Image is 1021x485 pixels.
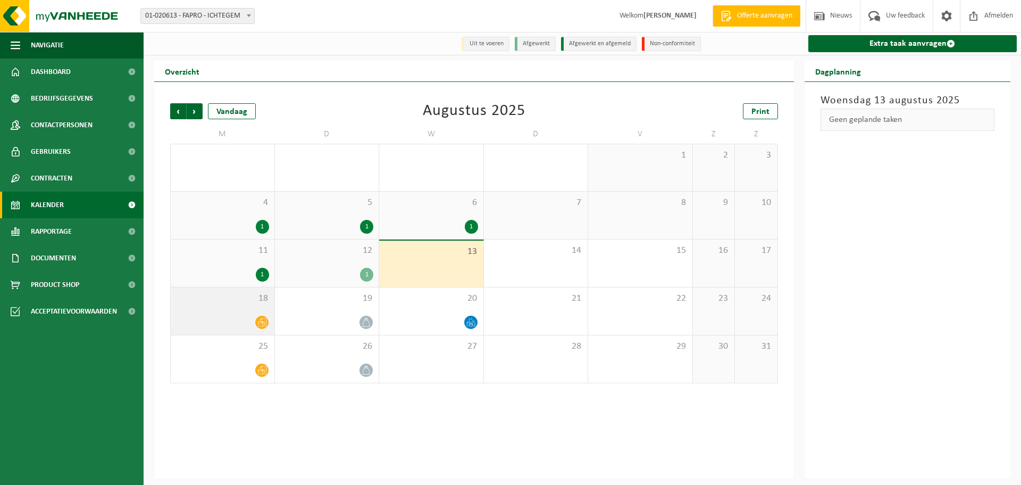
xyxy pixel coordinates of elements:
[384,197,478,209] span: 6
[515,37,556,51] li: Afgewerkt
[643,12,697,20] strong: [PERSON_NAME]
[698,341,730,352] span: 30
[698,293,730,305] span: 23
[170,103,186,119] span: Vorige
[280,341,374,352] span: 26
[208,103,256,119] div: Vandaag
[275,125,380,144] td: D
[31,218,72,245] span: Rapportage
[31,192,64,218] span: Kalender
[176,341,269,352] span: 25
[384,246,478,258] span: 13
[31,272,79,298] span: Product Shop
[593,245,687,257] span: 15
[176,197,269,209] span: 4
[740,197,772,209] span: 10
[384,341,478,352] span: 27
[489,245,583,257] span: 14
[31,32,64,59] span: Navigatie
[593,150,687,161] span: 1
[484,125,589,144] td: D
[593,293,687,305] span: 22
[31,59,71,85] span: Dashboard
[280,197,374,209] span: 5
[740,150,772,161] span: 3
[821,109,995,131] div: Geen geplande taken
[360,220,373,234] div: 1
[141,9,254,23] span: 01-020613 - FAPRO - ICHTEGEM
[489,197,583,209] span: 7
[256,268,269,282] div: 1
[256,220,269,234] div: 1
[698,245,730,257] span: 16
[31,245,76,272] span: Documenten
[489,293,583,305] span: 21
[379,125,484,144] td: W
[31,138,71,165] span: Gebruikers
[805,61,872,81] h2: Dagplanning
[154,61,210,81] h2: Overzicht
[280,245,374,257] span: 12
[713,5,800,27] a: Offerte aanvragen
[423,103,525,119] div: Augustus 2025
[489,341,583,352] span: 28
[561,37,637,51] li: Afgewerkt en afgemeld
[808,35,1017,52] a: Extra taak aanvragen
[176,245,269,257] span: 11
[821,93,995,109] h3: Woensdag 13 augustus 2025
[740,245,772,257] span: 17
[280,293,374,305] span: 19
[31,298,117,325] span: Acceptatievoorwaarden
[170,125,275,144] td: M
[465,220,478,234] div: 1
[740,293,772,305] span: 24
[698,197,730,209] span: 9
[462,37,509,51] li: Uit te voeren
[588,125,693,144] td: V
[593,341,687,352] span: 29
[176,293,269,305] span: 18
[360,268,373,282] div: 1
[593,197,687,209] span: 8
[140,8,255,24] span: 01-020613 - FAPRO - ICHTEGEM
[693,125,735,144] td: Z
[743,103,778,119] a: Print
[187,103,203,119] span: Volgende
[698,150,730,161] span: 2
[31,165,72,192] span: Contracten
[642,37,701,51] li: Non-conformiteit
[734,11,795,21] span: Offerte aanvragen
[384,293,478,305] span: 20
[31,112,93,138] span: Contactpersonen
[740,341,772,352] span: 31
[31,85,93,112] span: Bedrijfsgegevens
[751,108,769,116] span: Print
[735,125,777,144] td: Z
